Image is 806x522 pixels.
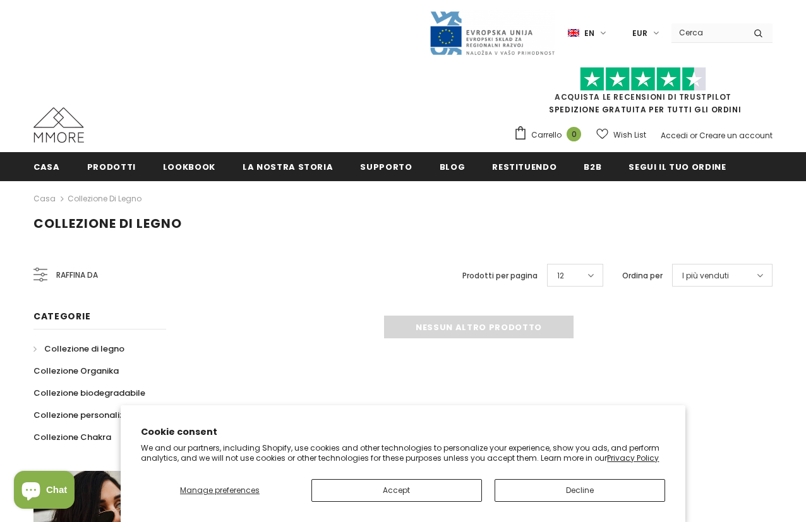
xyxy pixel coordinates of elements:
a: Accedi [661,130,688,141]
span: Collezione biodegradabile [33,387,145,399]
a: Lookbook [163,152,215,181]
span: Lookbook [163,161,215,173]
span: 12 [557,270,564,282]
a: Casa [33,191,56,206]
a: Collezione di legno [68,193,141,204]
span: Casa [33,161,60,173]
a: Javni Razpis [429,27,555,38]
a: Casa [33,152,60,181]
a: Restituendo [492,152,556,181]
span: SPEDIZIONE GRATUITA PER TUTTI GLI ORDINI [514,73,773,115]
span: supporto [360,161,412,173]
span: Collezione Organika [33,365,119,377]
span: 0 [567,127,581,141]
span: B2B [584,161,601,173]
span: en [584,27,594,40]
span: Collezione di legno [44,343,124,355]
span: La nostra storia [243,161,333,173]
input: Search Site [671,23,744,42]
label: Ordina per [622,270,663,282]
a: Acquista le recensioni di TrustPilot [555,92,731,102]
img: i-lang-1.png [568,28,579,39]
img: Casi MMORE [33,107,84,143]
a: Wish List [596,124,646,146]
h2: Cookie consent [141,425,665,439]
span: Raffina da [56,268,98,282]
a: Blog [440,152,466,181]
a: Creare un account [699,130,773,141]
button: Accept [311,479,482,502]
a: Privacy Policy [607,453,659,463]
a: Carrello 0 [514,126,587,145]
span: Segui il tuo ordine [629,161,726,173]
p: We and our partners, including Shopify, use cookies and other technologies to personalize your ex... [141,443,665,463]
a: Collezione personalizzata [33,404,143,426]
a: Prodotti [87,152,136,181]
a: B2B [584,152,601,181]
span: Blog [440,161,466,173]
button: Decline [495,479,665,502]
span: or [690,130,697,141]
a: Collezione di legno [33,338,124,360]
label: Prodotti per pagina [462,270,538,282]
a: supporto [360,152,412,181]
img: Javni Razpis [429,10,555,56]
span: I più venduti [682,270,729,282]
inbox-online-store-chat: Shopify online store chat [10,471,78,512]
span: Manage preferences [180,485,260,495]
span: Collezione Chakra [33,431,111,443]
span: Collezione personalizzata [33,409,143,421]
a: Segui il tuo ordine [629,152,726,181]
span: Wish List [613,129,646,141]
span: Carrello [531,129,562,141]
span: EUR [632,27,647,40]
span: Categorie [33,310,90,323]
a: Collezione biodegradabile [33,382,145,404]
a: Collezione Organika [33,360,119,382]
a: La nostra storia [243,152,333,181]
span: Prodotti [87,161,136,173]
span: Collezione di legno [33,215,182,232]
a: Collezione Chakra [33,426,111,448]
span: Restituendo [492,161,556,173]
button: Manage preferences [141,479,298,502]
img: Fidati di Pilot Stars [580,67,706,92]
